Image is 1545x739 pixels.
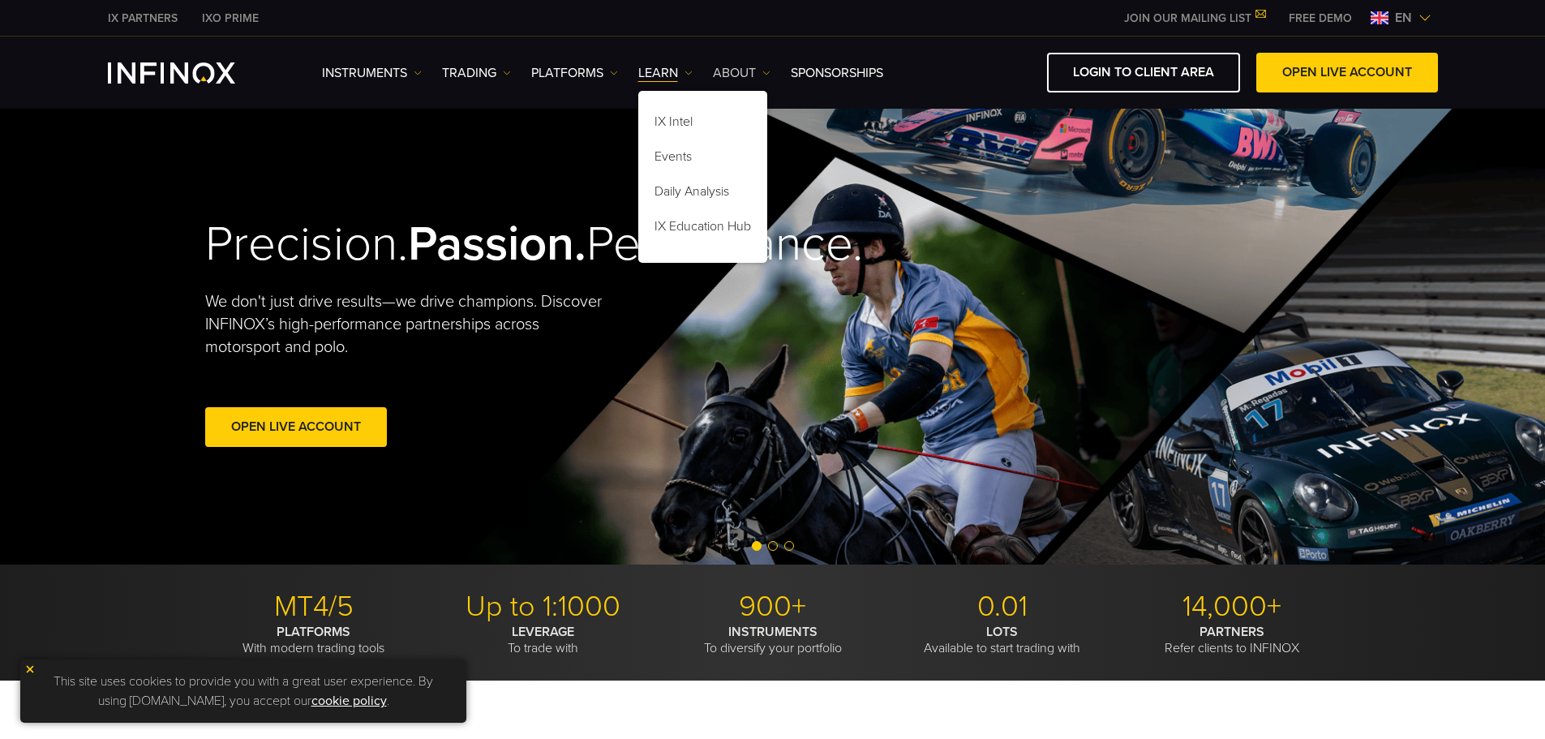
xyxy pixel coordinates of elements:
[108,62,273,84] a: INFINOX Logo
[1388,8,1418,28] span: en
[512,624,574,640] strong: LEVERAGE
[1047,53,1240,92] a: LOGIN TO CLIENT AREA
[96,10,190,27] a: INFINOX
[28,668,458,715] p: This site uses cookies to provide you with a great user experience. By using [DOMAIN_NAME], you a...
[728,624,818,640] strong: INSTRUMENTS
[531,63,618,83] a: PLATFORMS
[768,541,778,551] span: Go to slide 2
[435,624,652,656] p: To trade with
[1256,53,1438,92] a: OPEN LIVE ACCOUNT
[791,63,883,83] a: SPONSORSHIPS
[24,664,36,675] img: yellow close icon
[205,589,423,625] p: MT4/5
[664,589,882,625] p: 900+
[205,290,614,359] p: We don't just drive results—we drive champions. Discover INFINOX’s high-performance partnerships ...
[638,63,693,83] a: Learn
[322,63,422,83] a: Instruments
[894,589,1111,625] p: 0.01
[1277,10,1364,27] a: INFINOX MENU
[986,624,1018,640] strong: LOTS
[894,624,1111,656] p: Available to start trading with
[435,589,652,625] p: Up to 1:1000
[205,624,423,656] p: With modern trading tools
[638,142,767,177] a: Events
[442,63,511,83] a: TRADING
[664,624,882,656] p: To diversify your portfolio
[713,63,770,83] a: ABOUT
[784,541,794,551] span: Go to slide 3
[638,177,767,212] a: Daily Analysis
[638,107,767,142] a: IX Intel
[311,693,387,709] a: cookie policy
[277,624,350,640] strong: PLATFORMS
[408,215,586,273] strong: Passion.
[1123,589,1341,625] p: 14,000+
[638,212,767,247] a: IX Education Hub
[190,10,271,27] a: INFINOX
[1200,624,1264,640] strong: PARTNERS
[205,215,716,274] h2: Precision. Performance.
[752,541,762,551] span: Go to slide 1
[1112,11,1277,25] a: JOIN OUR MAILING LIST
[1123,624,1341,656] p: Refer clients to INFINOX
[205,407,387,447] a: Open Live Account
